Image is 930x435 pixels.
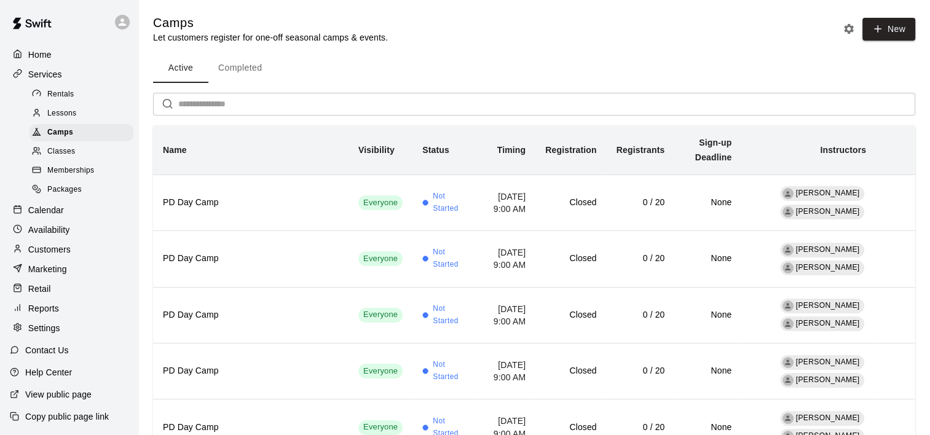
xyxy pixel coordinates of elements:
b: Visibility [358,145,395,155]
div: Packages [30,181,133,198]
td: [DATE] 9:00 AM [476,231,535,287]
a: Retail [10,280,128,298]
h6: PD Day Camp [163,252,339,265]
a: Lessons [30,104,138,123]
p: Reports [28,302,59,315]
span: [PERSON_NAME] [796,263,860,272]
span: [PERSON_NAME] [796,375,860,384]
span: Not Started [433,303,467,327]
h6: Closed [545,308,596,322]
h6: None [684,252,731,265]
div: Kevin Phillip [782,188,794,199]
a: Marketing [10,260,128,278]
a: Customers [10,240,128,259]
span: Not Started [433,359,467,383]
p: View public page [25,388,92,401]
div: Camps [30,124,133,141]
span: [PERSON_NAME] [796,207,860,216]
h6: Closed [545,252,596,265]
a: Packages [30,181,138,200]
p: Customers [28,243,71,256]
p: Calendar [28,204,64,216]
a: Services [10,65,128,84]
div: This service is visible to all of your customers [358,420,403,435]
p: Services [28,68,62,80]
span: Camps [47,127,73,139]
div: Memberships [30,162,133,179]
a: New [858,23,915,34]
a: Settings [10,319,128,337]
h6: None [684,421,731,434]
h5: Camps [153,15,388,31]
a: Reports [10,299,128,318]
div: This service is visible to all of your customers [358,364,403,378]
h6: 0 / 20 [617,308,665,322]
h6: 0 / 20 [617,421,665,434]
span: Everyone [358,253,403,265]
h6: 0 / 20 [617,196,665,210]
div: Kevin Phillip [782,413,794,424]
div: Eric Martin [782,206,794,217]
span: Memberships [47,165,94,177]
button: New [862,18,915,41]
td: [DATE] 9:00 AM [476,287,535,343]
div: Eric Martin [782,318,794,329]
a: Availability [10,221,128,239]
h6: PD Day Camp [163,196,339,210]
a: Home [10,45,128,64]
span: Classes [47,146,75,158]
b: Name [163,145,187,155]
span: Not Started [433,190,467,215]
b: Sign-up Deadline [695,138,732,162]
div: Eric Martin [782,262,794,273]
button: Camp settings [840,20,858,38]
div: Rentals [30,86,133,103]
h6: 0 / 20 [617,364,665,378]
a: Rentals [30,85,138,104]
p: Copy public page link [25,410,109,423]
a: Camps [30,123,138,143]
div: Classes [30,143,133,160]
span: [PERSON_NAME] [796,413,860,422]
a: Calendar [10,201,128,219]
span: [PERSON_NAME] [796,189,860,197]
p: Help Center [25,366,72,378]
h6: Closed [545,364,596,378]
b: Timing [497,145,526,155]
h6: None [684,308,731,322]
span: Everyone [358,366,403,377]
span: Packages [47,184,82,196]
button: Active [153,53,208,83]
span: Rentals [47,88,74,101]
h6: 0 / 20 [617,252,665,265]
b: Status [422,145,449,155]
p: Let customers register for one-off seasonal camps & events. [153,31,388,44]
h6: Closed [545,196,596,210]
h6: None [684,364,731,378]
div: Lessons [30,105,133,122]
h6: None [684,196,731,210]
td: [DATE] 9:00 AM [476,343,535,399]
div: Kevin Phillip [782,357,794,368]
p: Marketing [28,263,67,275]
span: [PERSON_NAME] [796,301,860,310]
b: Registration [545,145,596,155]
span: Not Started [433,246,467,271]
div: Kevin Phillip [782,300,794,312]
div: Kevin Phillip [782,245,794,256]
a: Memberships [30,162,138,181]
h6: PD Day Camp [163,364,339,378]
span: Everyone [358,421,403,433]
span: Lessons [47,108,77,120]
td: [DATE] 9:00 AM [476,174,535,230]
span: [PERSON_NAME] [796,245,860,254]
p: Settings [28,322,60,334]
